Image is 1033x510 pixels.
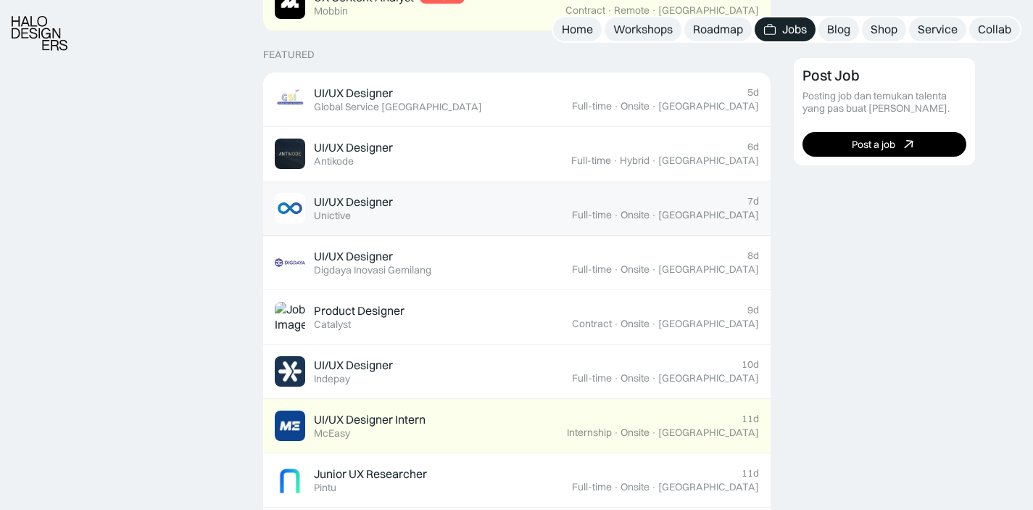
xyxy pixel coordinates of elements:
div: 11d [742,467,759,480]
div: Workshops [613,22,673,37]
a: Job ImageUI/UX DesignerAntikode6dFull-time·Hybrid·[GEOGRAPHIC_DATA] [263,127,771,181]
div: · [651,209,657,221]
div: Full-time [572,263,612,276]
img: Job Image [275,356,305,387]
div: Remote [614,4,650,17]
div: [GEOGRAPHIC_DATA] [658,4,759,17]
div: Blog [827,22,850,37]
a: Job ImageProduct DesignerCatalyst9dContract·Onsite·[GEOGRAPHIC_DATA] [263,290,771,345]
img: Job Image [275,465,305,495]
div: Onsite [621,209,650,221]
div: 5d [747,86,759,99]
div: McEasy [314,427,350,440]
div: Roadmap [693,22,743,37]
div: Pintu [314,482,336,494]
img: Job Image [275,247,305,278]
div: Hybrid [620,155,650,167]
div: · [651,100,657,112]
a: Shop [862,17,906,41]
div: · [613,427,619,439]
div: 11d [742,413,759,425]
div: Post Job [802,67,860,84]
a: Job ImageJunior UX ResearcherPintu11dFull-time·Onsite·[GEOGRAPHIC_DATA] [263,453,771,508]
div: UI/UX Designer Intern [314,412,426,427]
div: Onsite [621,100,650,112]
a: Job ImageUI/UX DesignerIndepay10dFull-time·Onsite·[GEOGRAPHIC_DATA] [263,345,771,399]
div: Jobs [782,22,807,37]
div: Posting job dan temukan talenta yang pas buat [PERSON_NAME]. [802,90,966,115]
img: Job Image [275,139,305,169]
div: Onsite [621,318,650,330]
div: · [613,372,619,384]
div: · [651,318,657,330]
div: Full-time [572,372,612,384]
div: [GEOGRAPHIC_DATA] [658,318,759,330]
div: Indepay [314,373,350,385]
div: [GEOGRAPHIC_DATA] [658,100,759,112]
div: 6d [747,141,759,153]
img: Job Image [275,302,305,332]
div: · [651,4,657,17]
div: UI/UX Designer [314,86,393,101]
a: Post a job [802,132,966,157]
div: Post a job [852,138,895,150]
div: 9d [747,304,759,316]
div: · [651,427,657,439]
a: Job ImageUI/UX DesignerDigdaya Inovasi Gemilang8dFull-time·Onsite·[GEOGRAPHIC_DATA] [263,236,771,290]
div: 10d [742,358,759,371]
a: Home [553,17,602,41]
a: Job ImageUI/UX DesignerUnictive7dFull-time·Onsite·[GEOGRAPHIC_DATA] [263,181,771,236]
div: UI/UX Designer [314,140,393,155]
img: Job Image [275,193,305,223]
div: UI/UX Designer [314,194,393,210]
div: Contract [565,4,605,17]
div: Contract [572,318,612,330]
div: · [613,155,618,167]
div: [GEOGRAPHIC_DATA] [658,372,759,384]
img: Job Image [275,84,305,115]
div: Onsite [621,481,650,493]
div: Internship [567,427,612,439]
div: · [613,481,619,493]
div: 8d [747,250,759,262]
div: Onsite [621,372,650,384]
div: Catalyst [314,318,351,331]
div: Collab [978,22,1011,37]
div: [GEOGRAPHIC_DATA] [658,481,759,493]
div: Shop [871,22,897,37]
div: · [651,481,657,493]
div: · [651,263,657,276]
div: Junior UX Researcher [314,466,427,482]
div: Product Designer [314,303,405,318]
a: Jobs [755,17,816,41]
div: Digdaya Inovasi Gemilang [314,264,431,276]
a: Workshops [605,17,681,41]
div: Global Service [GEOGRAPHIC_DATA] [314,101,482,113]
div: · [613,263,619,276]
a: Roadmap [684,17,752,41]
div: Home [562,22,593,37]
div: [GEOGRAPHIC_DATA] [658,263,759,276]
div: Full-time [571,155,611,167]
div: Unictive [314,210,351,222]
div: Featured [263,49,315,61]
div: · [613,100,619,112]
div: · [651,155,657,167]
div: [GEOGRAPHIC_DATA] [658,427,759,439]
div: · [613,209,619,221]
a: Job ImageUI/UX Designer InternMcEasy11dInternship·Onsite·[GEOGRAPHIC_DATA] [263,399,771,453]
div: Full-time [572,100,612,112]
div: · [613,318,619,330]
a: Blog [818,17,859,41]
a: Job ImageUI/UX DesignerGlobal Service [GEOGRAPHIC_DATA]5dFull-time·Onsite·[GEOGRAPHIC_DATA] [263,73,771,127]
div: UI/UX Designer [314,358,393,373]
div: [GEOGRAPHIC_DATA] [658,155,759,167]
div: · [607,4,613,17]
div: Full-time [572,481,612,493]
div: 7d [747,195,759,207]
div: Mobbin [314,5,348,17]
div: Antikode [314,155,354,168]
div: Full-time [572,209,612,221]
a: Collab [969,17,1020,41]
img: Job Image [275,411,305,441]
